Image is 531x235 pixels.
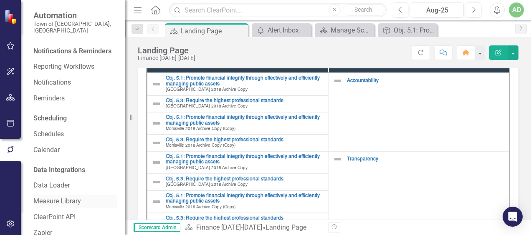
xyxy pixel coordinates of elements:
[411,2,464,17] button: Aug-25
[152,118,162,128] img: Not Defined
[317,25,372,35] a: Manage Scorecards
[166,166,248,170] span: [GEOGRAPHIC_DATA] 2018 Archive Copy
[33,197,117,206] a: Measure Library
[354,6,372,13] span: Search
[265,223,306,231] div: Landing Page
[138,55,195,61] div: Finance [DATE]-[DATE]
[166,193,324,204] a: Obj. 5.1: Promote financial integrity through effectively and efficiently managing public assets
[166,98,324,104] a: Obj. 5.3: Require the highest professional standards
[152,157,162,167] img: Not Defined
[147,135,329,151] td: Double-Click to Edit Right Click for Context Menu
[166,216,324,221] a: Obj. 5.3: Require the highest professional standards
[196,223,262,231] a: Finance [DATE]-[DATE]
[414,5,461,15] div: Aug-25
[166,104,248,108] span: [GEOGRAPHIC_DATA] 2018 Archive Copy
[138,46,195,55] div: Landing Page
[185,223,322,232] div: »
[181,26,246,36] div: Landing Page
[33,130,117,139] a: Schedules
[147,174,329,190] td: Double-Click to Edit Right Click for Context Menu
[147,190,329,213] td: Double-Click to Edit Right Click for Context Menu
[152,99,162,109] img: Not Defined
[33,145,117,155] a: Calendar
[394,25,435,35] div: Obj. 5.1: Promote financial integrity through effectively and efficiently managing public assets
[347,78,505,84] a: Accountability
[328,73,510,151] td: Double-Click to Edit Right Click for Context Menu
[347,157,505,162] a: Transparency
[152,79,162,89] img: Not Defined
[33,165,85,175] div: Data Integrations
[254,25,309,35] a: Alert Inbox
[268,25,309,35] div: Alert Inbox
[503,207,523,227] div: Open Intercom Messenger
[147,112,329,135] td: Double-Click to Edit Right Click for Context Menu
[152,177,162,187] img: Not Defined
[166,154,324,165] a: Obj. 5.1: Promote financial integrity through effectively and efficiently managing public assets
[147,151,329,174] td: Double-Click to Edit Right Click for Context Menu
[333,76,343,86] img: Not Defined
[33,212,117,222] a: ClearPoint API
[33,10,117,20] span: Automation
[134,223,180,232] span: Scorecard Admin
[152,216,162,226] img: Not Defined
[166,205,235,209] span: Morrisville 2018 Archive Copy (Copy)
[152,138,162,148] img: Not Defined
[33,181,117,190] a: Data Loader
[166,87,248,92] span: [GEOGRAPHIC_DATA] 2018 Archive Copy
[4,10,19,24] img: ClearPoint Strategy
[166,137,324,143] a: Obj. 5.3: Require the highest professional standards
[33,114,67,123] div: Scheduling
[33,20,117,34] small: Town of [GEOGRAPHIC_DATA], [GEOGRAPHIC_DATA]
[33,94,117,103] a: Reminders
[380,25,435,35] a: Obj. 5.1: Promote financial integrity through effectively and efficiently managing public assets
[333,154,343,164] img: Not Defined
[343,4,384,16] button: Search
[166,115,324,126] a: Obj. 5.1: Promote financial integrity through effectively and efficiently managing public assets
[169,3,387,17] input: Search ClearPoint...
[331,25,372,35] div: Manage Scorecards
[166,177,324,182] a: Obj. 5.3: Require the highest professional standards
[509,2,524,17] button: AD
[166,127,235,131] span: Morrisville 2018 Archive Copy (Copy)
[166,143,235,147] span: Morrisville 2018 Archive Copy (Copy)
[33,78,117,87] a: Notifications
[33,47,111,56] div: Notifications & Reminders
[147,73,329,95] td: Double-Click to Edit Right Click for Context Menu
[33,62,117,72] a: Reporting Workflows
[328,151,510,230] td: Double-Click to Edit Right Click for Context Menu
[166,182,248,187] span: [GEOGRAPHIC_DATA] 2018 Archive Copy
[147,95,329,112] td: Double-Click to Edit Right Click for Context Menu
[147,213,329,230] td: Double-Click to Edit Right Click for Context Menu
[152,197,162,207] img: Not Defined
[166,76,324,87] a: Obj. 5.1: Promote financial integrity through effectively and efficiently managing public assets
